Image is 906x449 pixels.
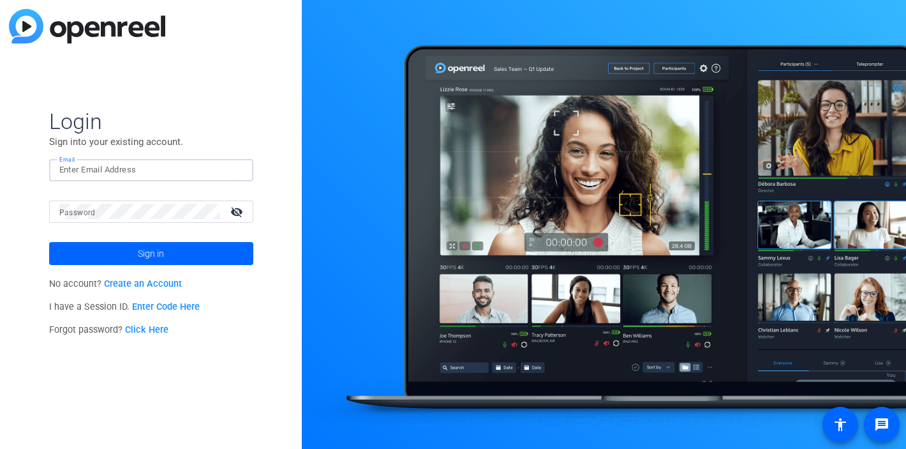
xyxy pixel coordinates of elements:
[49,242,253,265] button: Sign in
[228,162,237,178] img: icon_180.svg
[833,417,848,432] mat-icon: accessibility
[138,238,164,270] span: Sign in
[49,301,200,312] span: I have a Session ID.
[49,278,182,289] span: No account?
[49,324,169,335] span: Forgot password?
[49,135,253,149] p: Sign into your existing account.
[223,202,253,221] mat-icon: visibility_off
[132,301,200,312] a: Enter Code Here
[59,208,96,217] mat-label: Password
[125,324,168,335] a: Click Here
[9,9,165,43] img: blue-gradient.svg
[874,417,889,432] mat-icon: message
[49,108,253,135] span: Login
[59,162,243,178] input: Enter Email Address
[59,156,75,163] mat-label: Email
[104,278,182,289] a: Create an Account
